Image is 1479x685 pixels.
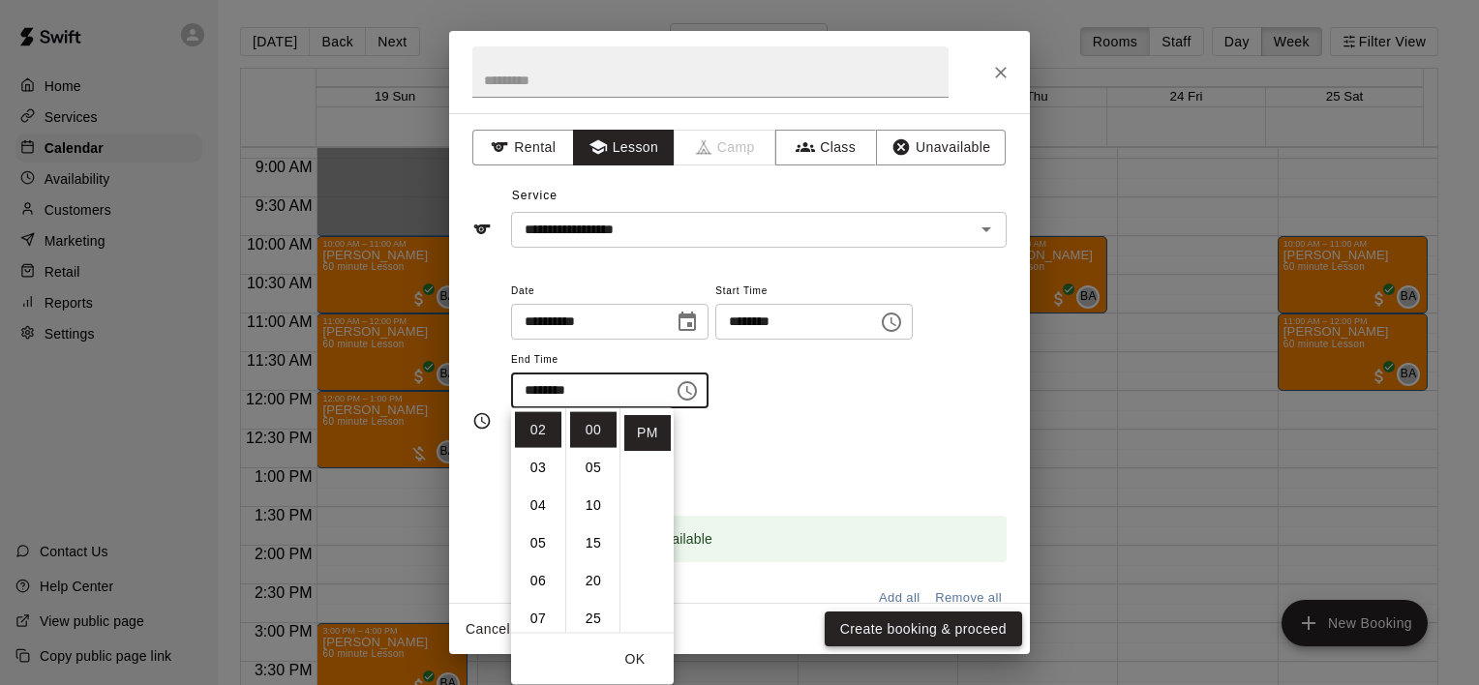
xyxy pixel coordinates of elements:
ul: Select minutes [565,408,619,633]
svg: Service [472,220,492,239]
button: Choose time, selected time is 1:00 PM [872,303,911,342]
li: 10 minutes [570,488,617,523]
span: Start Time [715,279,913,305]
li: 6 hours [515,563,561,599]
li: 7 hours [515,601,561,637]
li: 2 hours [515,412,561,448]
li: 5 minutes [570,450,617,486]
button: Remove all [930,583,1007,613]
svg: Timing [472,411,492,431]
button: Lesson [573,130,675,165]
ul: Select hours [511,408,565,633]
button: OK [604,641,666,677]
li: PM [624,415,671,451]
button: Close [983,55,1018,90]
button: Rental [472,130,574,165]
button: Class [775,130,877,165]
span: End Time [511,347,709,373]
button: Create booking & proceed [825,611,1022,647]
button: Open [973,216,1000,243]
button: Add all [868,583,930,613]
button: Unavailable [876,130,1006,165]
li: 20 minutes [570,563,617,599]
li: AM [624,377,671,413]
li: 0 minutes [570,412,617,448]
span: Date [511,279,709,305]
li: 5 hours [515,525,561,561]
li: 15 minutes [570,525,617,561]
li: 3 hours [515,450,561,486]
li: 25 minutes [570,601,617,637]
ul: Select meridiem [619,408,674,633]
span: Service [512,189,558,202]
button: Choose time, selected time is 2:00 PM [668,372,707,410]
button: Choose date, selected date is Oct 19, 2025 [668,303,707,342]
li: 4 hours [515,488,561,523]
li: 1 hours [515,374,561,410]
button: Cancel [457,611,519,647]
span: Camps can only be created in the Services page [675,130,776,165]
